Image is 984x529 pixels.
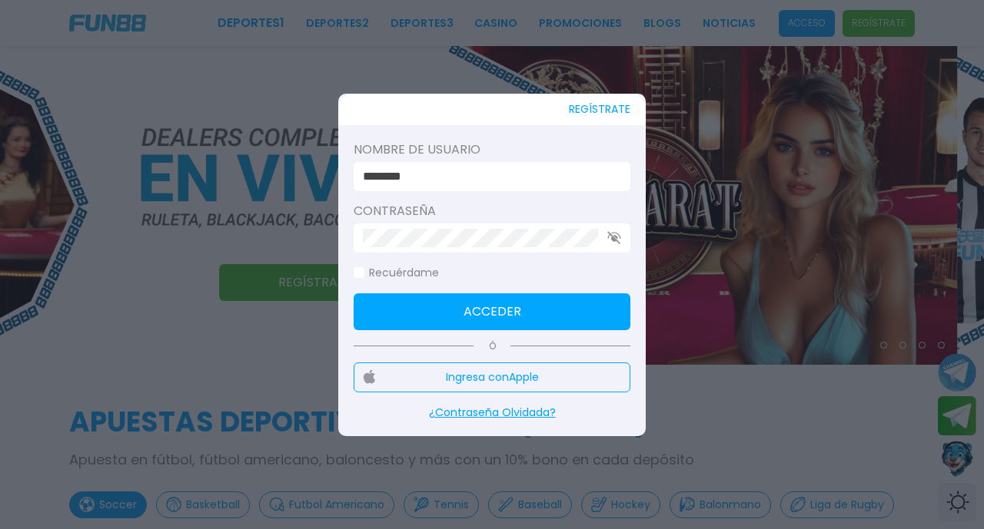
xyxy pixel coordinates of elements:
label: Recuérdame [354,265,439,281]
label: Nombre de usuario [354,141,630,159]
button: REGÍSTRATE [569,94,630,125]
p: Ó [354,339,630,353]
button: Ingresa conApple [354,362,630,392]
p: ¿Contraseña Olvidada? [354,405,630,421]
button: Acceder [354,293,630,330]
label: Contraseña [354,202,630,220]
